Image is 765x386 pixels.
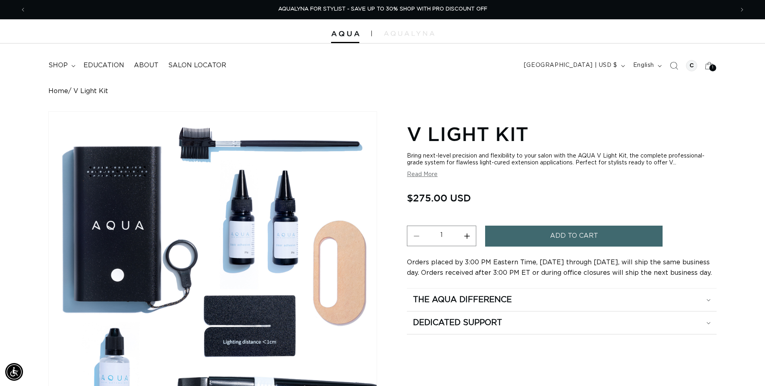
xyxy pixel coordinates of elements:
[407,288,717,311] summary: The Aqua Difference
[163,56,231,75] a: Salon Locator
[407,121,717,146] h1: V Light Kit
[665,57,683,75] summary: Search
[5,363,23,381] div: Accessibility Menu
[407,153,717,166] div: Bring next-level precision and flexibility to your salon with the AQUA V Light Kit, the complete ...
[278,6,487,12] span: AQUALYNA FOR STYLIST - SAVE UP TO 30% SHOP WITH PRO DISCOUNT OFF
[628,58,665,73] button: English
[413,318,502,328] h2: Dedicated Support
[79,56,129,75] a: Education
[384,31,434,36] img: aqualyna.com
[733,2,751,17] button: Next announcement
[168,61,226,70] span: Salon Locator
[83,61,124,70] span: Education
[331,31,359,37] img: Aqua Hair Extensions
[550,226,598,246] span: Add to cart
[407,311,717,334] summary: Dedicated Support
[407,259,712,276] span: Orders placed by 3:00 PM Eastern Time, [DATE] through [DATE], will ship the same business day. Or...
[48,61,68,70] span: shop
[73,87,108,95] span: V Light Kit
[413,295,512,305] h2: The Aqua Difference
[129,56,163,75] a: About
[14,2,32,17] button: Previous announcement
[712,64,714,71] span: 1
[407,171,438,178] button: Read More
[44,56,79,75] summary: shop
[519,58,628,73] button: [GEOGRAPHIC_DATA] | USD $
[524,61,617,70] span: [GEOGRAPHIC_DATA] | USD $
[134,61,158,70] span: About
[48,87,717,95] nav: breadcrumbs
[485,226,663,246] button: Add to cart
[48,87,68,95] a: Home
[633,61,654,70] span: English
[407,190,471,205] span: $275.00 USD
